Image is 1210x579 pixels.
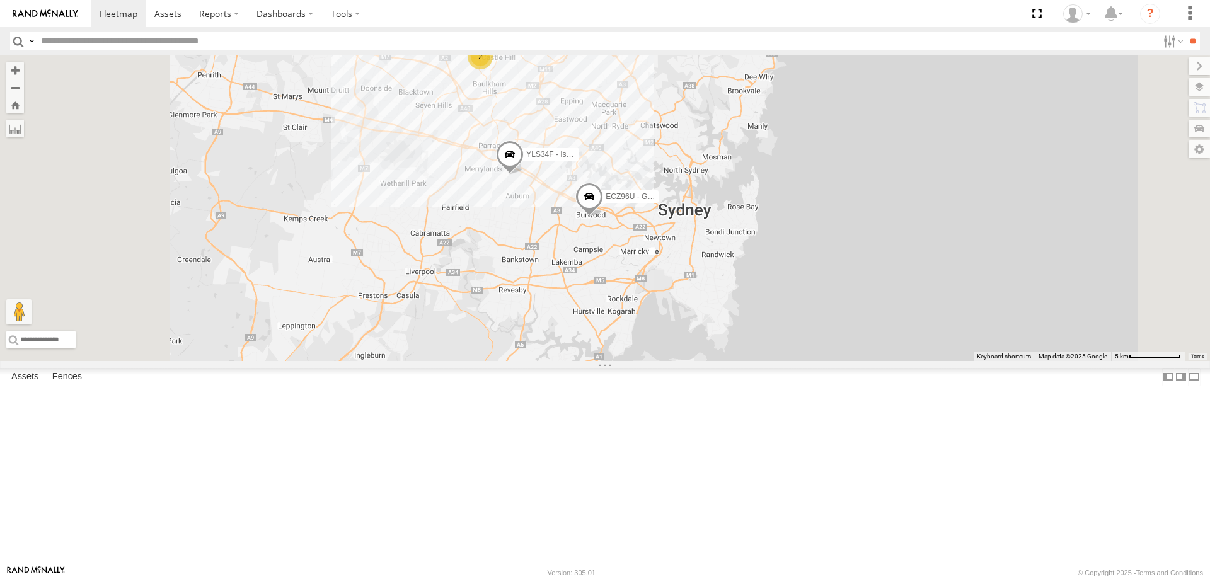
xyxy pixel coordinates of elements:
[1039,353,1107,360] span: Map data ©2025 Google
[46,368,88,386] label: Fences
[1059,4,1095,23] div: Tom Tozer
[6,79,24,96] button: Zoom out
[1162,368,1175,386] label: Dock Summary Table to the Left
[26,32,37,50] label: Search Query
[13,9,78,18] img: rand-logo.svg
[6,299,32,324] button: Drag Pegman onto the map to open Street View
[1115,353,1129,360] span: 5 km
[1111,352,1185,361] button: Map Scale: 5 km per 79 pixels
[1078,569,1203,576] div: © Copyright 2025 -
[6,62,24,79] button: Zoom in
[1188,368,1201,386] label: Hide Summary Table
[606,192,677,201] span: ECZ96U - Great Wall
[1136,569,1203,576] a: Terms and Conditions
[6,120,24,137] label: Measure
[977,352,1031,361] button: Keyboard shortcuts
[1140,4,1160,24] i: ?
[1175,368,1187,386] label: Dock Summary Table to the Right
[468,44,493,69] div: 2
[7,566,65,579] a: Visit our Website
[1158,32,1185,50] label: Search Filter Options
[6,96,24,113] button: Zoom Home
[526,149,602,158] span: YLS34F - Isuzu DMAX
[548,569,596,576] div: Version: 305.01
[1191,354,1204,359] a: Terms
[1189,140,1210,158] label: Map Settings
[5,368,45,386] label: Assets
